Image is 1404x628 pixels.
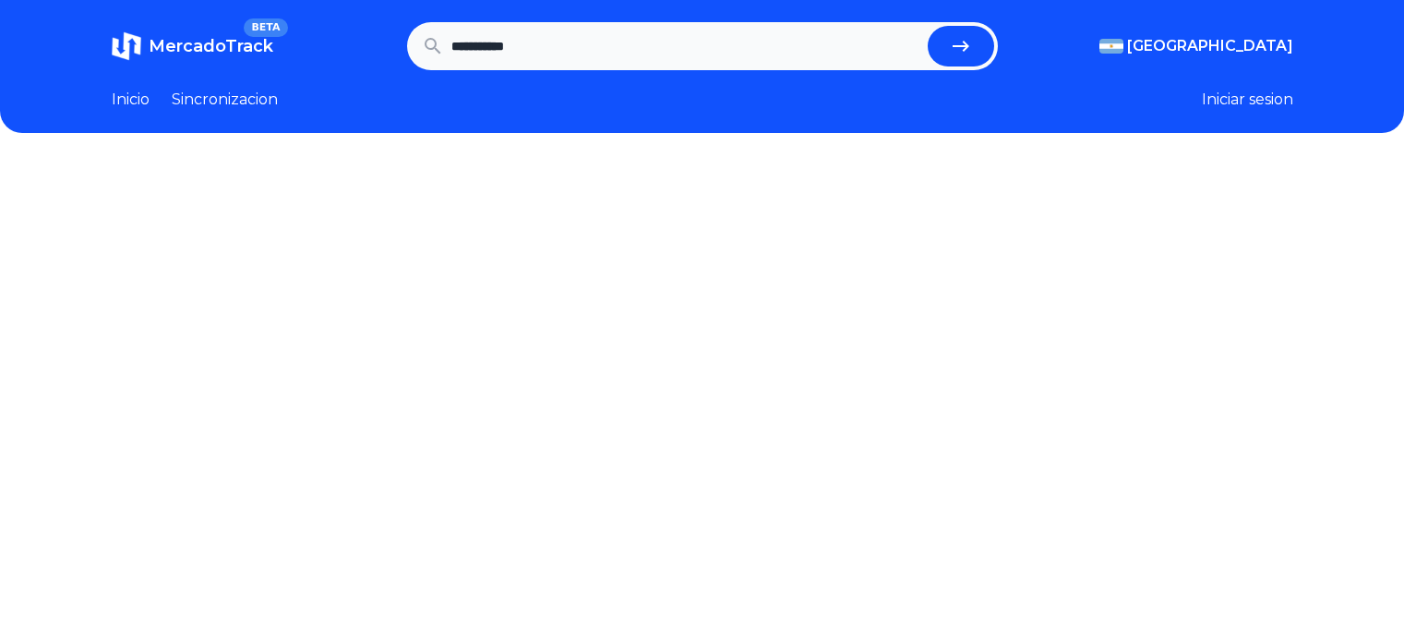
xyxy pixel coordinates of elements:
[112,31,141,61] img: MercadoTrack
[149,36,273,56] span: MercadoTrack
[244,18,287,37] span: BETA
[1099,35,1293,57] button: [GEOGRAPHIC_DATA]
[172,89,278,111] a: Sincronizacion
[112,31,273,61] a: MercadoTrackBETA
[1127,35,1293,57] span: [GEOGRAPHIC_DATA]
[112,89,150,111] a: Inicio
[1202,89,1293,111] button: Iniciar sesion
[1099,39,1123,54] img: Argentina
